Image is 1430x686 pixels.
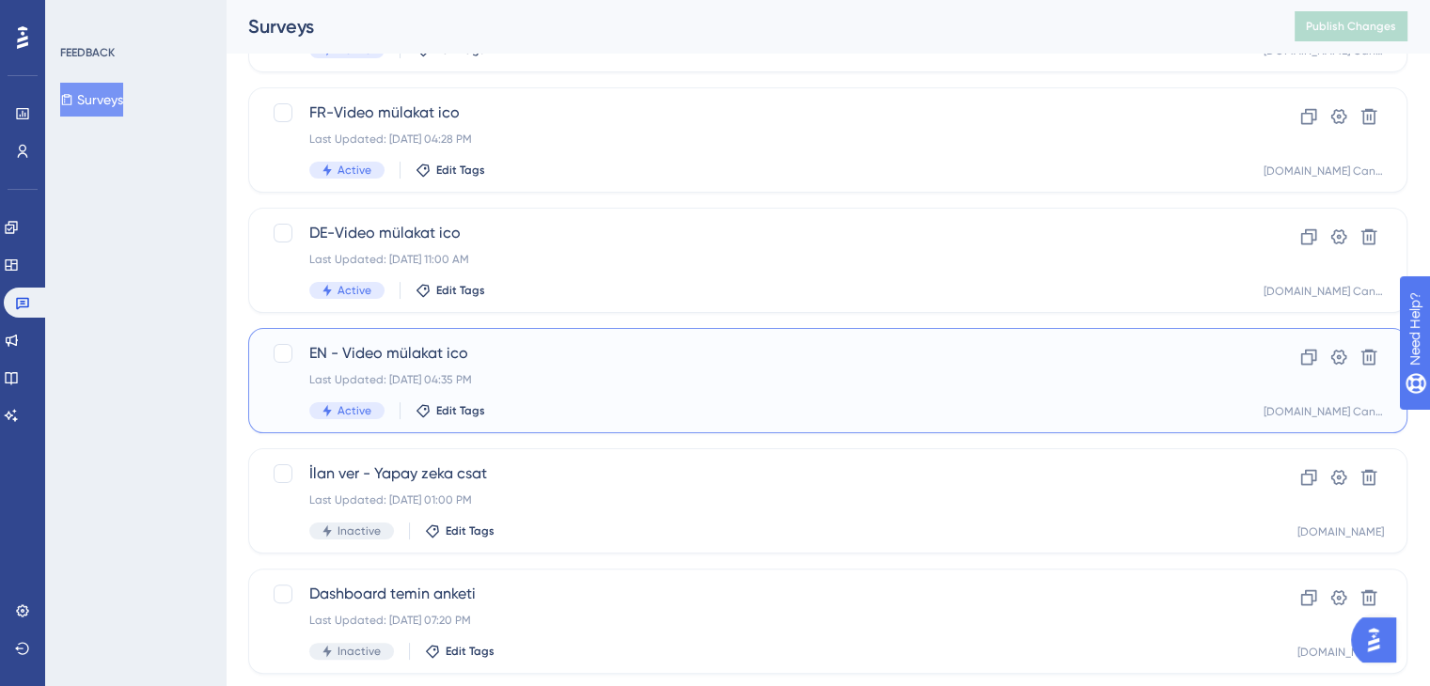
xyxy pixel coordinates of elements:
[60,83,123,117] button: Surveys
[1264,164,1384,179] div: [DOMAIN_NAME] Candidate Prod
[1297,524,1384,539] div: [DOMAIN_NAME]
[309,132,1196,147] div: Last Updated: [DATE] 04:28 PM
[1264,404,1384,419] div: [DOMAIN_NAME] Candidate Prod
[309,372,1196,387] div: Last Updated: [DATE] 04:35 PM
[1351,612,1407,668] iframe: UserGuiding AI Assistant Launcher
[338,283,371,298] span: Active
[309,583,1196,605] span: Dashboard temin anketi
[416,163,485,178] button: Edit Tags
[309,613,1196,628] div: Last Updated: [DATE] 07:20 PM
[436,163,485,178] span: Edit Tags
[248,13,1248,39] div: Surveys
[338,523,381,538] span: Inactive
[1295,11,1407,41] button: Publish Changes
[338,403,371,418] span: Active
[425,523,495,538] button: Edit Tags
[309,342,1196,365] span: EN - Video mülakat ico
[1306,19,1396,34] span: Publish Changes
[1297,645,1384,660] div: [DOMAIN_NAME]
[416,283,485,298] button: Edit Tags
[446,523,495,538] span: Edit Tags
[338,163,371,178] span: Active
[446,644,495,659] span: Edit Tags
[436,403,485,418] span: Edit Tags
[425,644,495,659] button: Edit Tags
[309,492,1196,507] div: Last Updated: [DATE] 01:00 PM
[338,644,381,659] span: Inactive
[416,403,485,418] button: Edit Tags
[309,101,1196,124] span: FR-Video mülakat ico
[44,5,118,27] span: Need Help?
[309,252,1196,267] div: Last Updated: [DATE] 11:00 AM
[436,283,485,298] span: Edit Tags
[60,45,115,60] div: FEEDBACK
[1264,284,1384,299] div: [DOMAIN_NAME] Candidate Prod
[309,222,1196,244] span: DE-Video mülakat ico
[309,462,1196,485] span: İlan ver - Yapay zeka csat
